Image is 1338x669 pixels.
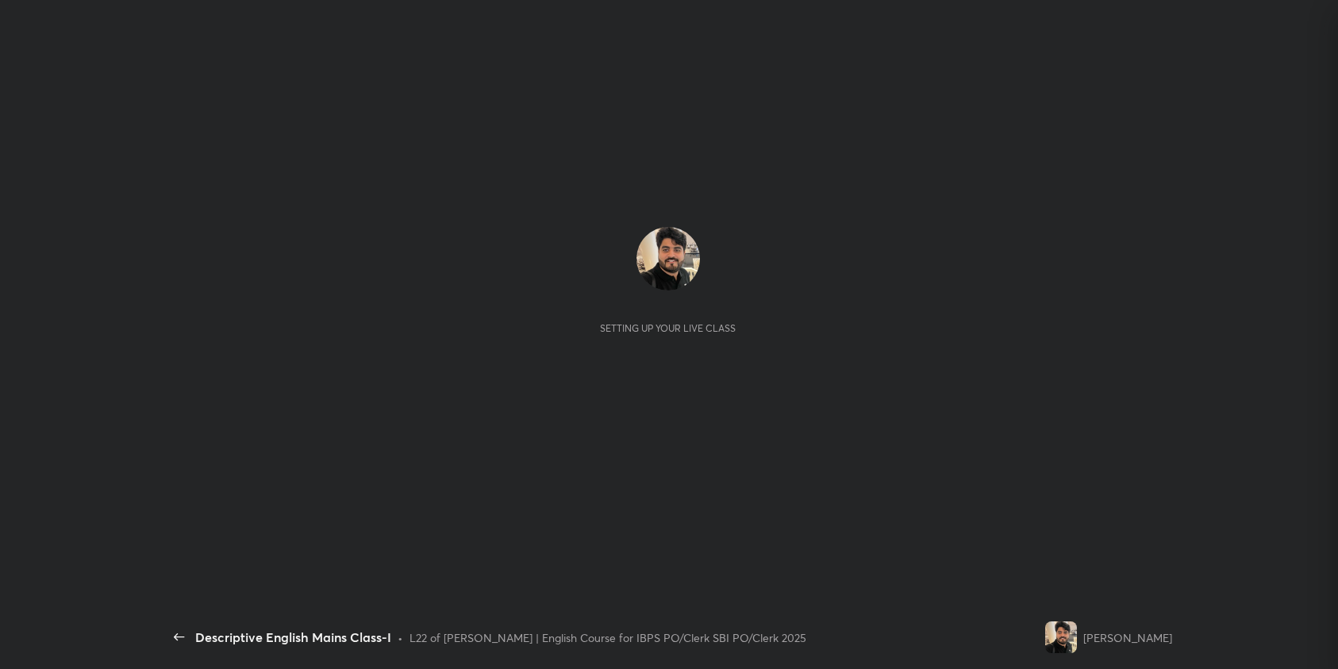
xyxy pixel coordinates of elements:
[398,629,403,646] div: •
[600,322,736,334] div: Setting up your live class
[195,628,391,647] div: Descriptive English Mains Class-I
[1045,621,1077,653] img: b87df48e8e3e4776b08b5382e1f15f07.jpg
[409,629,806,646] div: L22 of [PERSON_NAME] | English Course for IBPS PO/Clerk SBI PO/Clerk 2025
[636,227,700,290] img: b87df48e8e3e4776b08b5382e1f15f07.jpg
[1083,629,1172,646] div: [PERSON_NAME]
